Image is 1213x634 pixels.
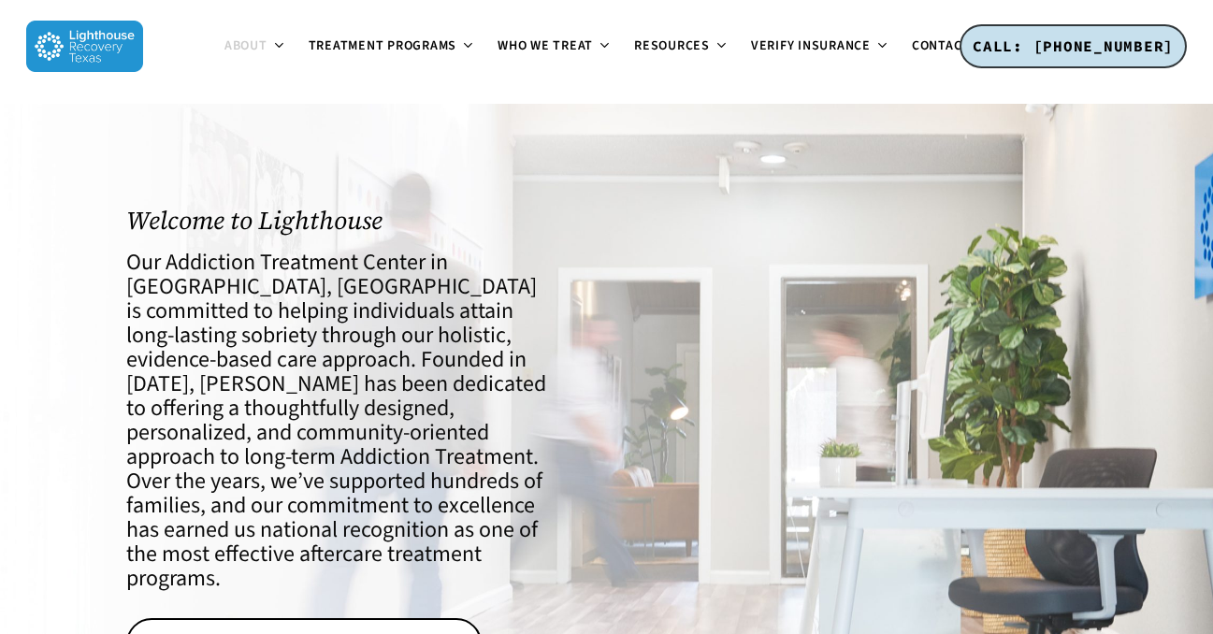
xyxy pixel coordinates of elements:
[309,36,457,55] span: Treatment Programs
[973,36,1174,55] span: CALL: [PHONE_NUMBER]
[126,251,555,591] h4: Our Addiction Treatment Center in [GEOGRAPHIC_DATA], [GEOGRAPHIC_DATA] is committed to helping in...
[224,36,267,55] span: About
[486,39,623,54] a: Who We Treat
[498,36,593,55] span: Who We Treat
[213,39,297,54] a: About
[623,39,740,54] a: Resources
[912,36,970,55] span: Contact
[901,39,1000,54] a: Contact
[297,39,487,54] a: Treatment Programs
[26,21,143,72] img: Lighthouse Recovery Texas
[751,36,871,55] span: Verify Insurance
[960,24,1187,69] a: CALL: [PHONE_NUMBER]
[634,36,710,55] span: Resources
[740,39,901,54] a: Verify Insurance
[126,207,555,236] h1: Welcome to Lighthouse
